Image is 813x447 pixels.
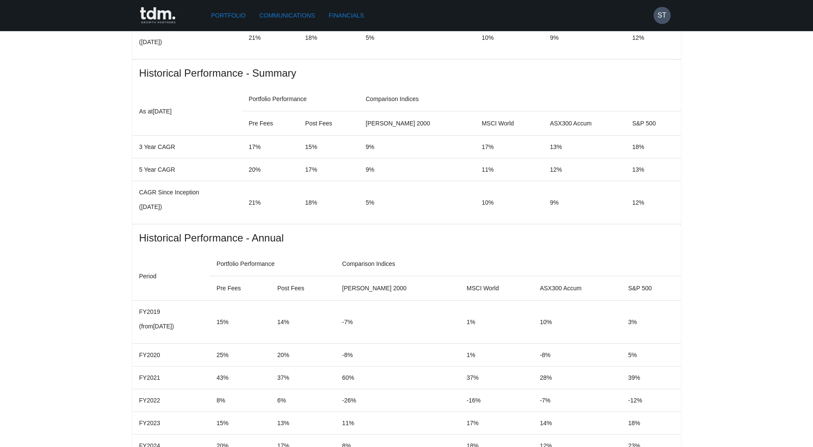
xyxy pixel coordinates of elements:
td: 39% [621,367,681,389]
h6: ST [657,10,666,21]
td: 13% [270,412,335,435]
td: 18% [298,16,359,60]
td: -8% [533,344,621,367]
td: 28% [533,367,621,389]
td: 37% [270,367,335,389]
td: 1% [460,344,533,367]
td: 10% [533,301,621,344]
td: 13% [543,136,625,158]
td: FY2020 [132,344,210,367]
td: 37% [460,367,533,389]
td: 12% [543,158,625,181]
td: 9% [359,136,475,158]
th: Post Fees [298,111,359,136]
td: -12% [621,389,681,412]
th: [PERSON_NAME] 2000 [335,276,459,301]
td: 15% [298,136,359,158]
td: -26% [335,389,459,412]
p: (from [DATE] ) [139,322,203,331]
a: Communications [256,8,318,24]
th: [PERSON_NAME] 2000 [359,111,475,136]
th: Comparison Indices [335,252,681,276]
button: ST [654,7,671,24]
th: Portfolio Performance [242,87,359,111]
td: 21% [242,181,298,224]
td: 11% [335,412,459,435]
td: 12% [625,16,681,60]
span: Historical Performance - Annual [139,231,674,245]
th: S&P 500 [625,111,681,136]
td: 25% [210,344,270,367]
td: CAGR Since Inception [132,181,242,224]
td: 5 Year CAGR [132,158,242,181]
td: 10% [475,16,543,60]
td: -16% [460,389,533,412]
td: 15% [210,301,270,344]
th: ASX300 Accum [533,276,621,301]
td: 9% [543,16,625,60]
p: ( [DATE] ) [139,38,235,46]
th: Comparison Indices [359,87,681,111]
p: ( [DATE] ) [139,203,235,211]
th: Portfolio Performance [210,252,335,276]
td: 15% [210,412,270,435]
td: 3% [621,301,681,344]
td: 18% [625,136,681,158]
td: 17% [298,158,359,181]
span: Historical Performance - Summary [139,66,674,80]
td: 5% [359,16,475,60]
th: Post Fees [270,276,335,301]
td: 9% [543,181,625,224]
td: 21% [242,16,298,60]
td: 18% [621,412,681,435]
td: 12% [625,181,681,224]
td: 6% [270,389,335,412]
td: 20% [270,344,335,367]
td: 1% [460,301,533,344]
th: Period [132,252,210,301]
td: 43% [210,367,270,389]
td: 17% [475,136,543,158]
td: 5% [621,344,681,367]
th: MSCI World [460,276,533,301]
a: Portfolio [208,8,249,24]
th: ASX300 Accum [543,111,625,136]
td: 11% [475,158,543,181]
td: 14% [270,301,335,344]
p: As at [DATE] [139,106,235,116]
td: 8% [210,389,270,412]
td: FY2021 [132,367,210,389]
td: 5% [359,181,475,224]
td: 9% [359,158,475,181]
th: S&P 500 [621,276,681,301]
td: -7% [533,389,621,412]
td: 13% [625,158,681,181]
td: CAGR Since Inception [132,16,242,60]
td: FY2019 [132,301,210,344]
th: Pre Fees [210,276,270,301]
td: 3 Year CAGR [132,136,242,158]
th: MSCI World [475,111,543,136]
a: Financials [325,8,367,24]
td: -8% [335,344,459,367]
td: 14% [533,412,621,435]
td: 60% [335,367,459,389]
td: -7% [335,301,459,344]
td: FY2022 [132,389,210,412]
td: FY2023 [132,412,210,435]
td: 20% [242,158,298,181]
td: 17% [242,136,298,158]
td: 18% [298,181,359,224]
td: 17% [460,412,533,435]
td: 10% [475,181,543,224]
th: Pre Fees [242,111,298,136]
